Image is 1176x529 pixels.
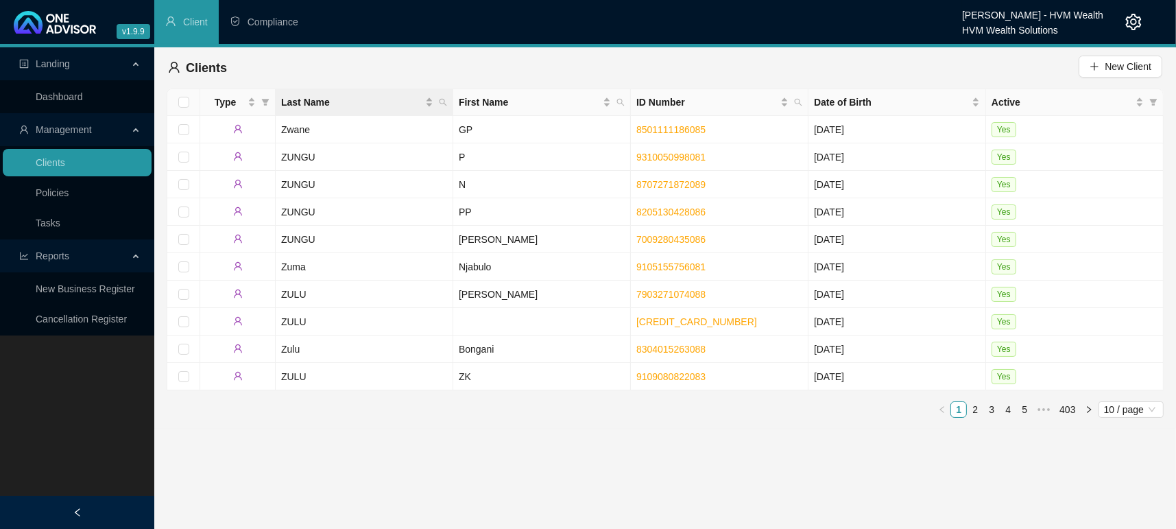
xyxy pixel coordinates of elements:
div: [PERSON_NAME] - HVM Wealth [962,3,1103,19]
a: 3 [984,402,999,417]
span: Active [992,95,1133,110]
td: Zwane [276,116,453,143]
span: user [165,16,176,27]
span: user [168,61,180,73]
span: Yes [992,342,1016,357]
span: Yes [992,287,1016,302]
button: right [1081,401,1097,418]
th: Type [200,89,276,116]
div: Page Size [1099,401,1164,418]
span: filter [1149,98,1157,106]
span: search [614,92,627,113]
td: [DATE] [808,281,986,308]
td: ZULU [276,308,453,336]
a: [CREDIT_CARD_NUMBER] [636,316,757,327]
td: ZUNGU [276,171,453,198]
td: ZULU [276,363,453,390]
th: Active [986,89,1164,116]
td: [DATE] [808,143,986,171]
td: PP [453,198,631,226]
td: ZULU [276,281,453,308]
span: ••• [1033,401,1055,418]
span: Yes [992,369,1016,384]
span: left [938,405,946,414]
a: 4 [1000,402,1016,417]
span: right [1085,405,1093,414]
a: 9109080822083 [636,371,706,382]
span: Type [206,95,245,110]
td: [PERSON_NAME] [453,226,631,253]
td: [DATE] [808,171,986,198]
a: 9310050998081 [636,152,706,163]
td: [DATE] [808,363,986,390]
span: Yes [992,259,1016,274]
span: Client [183,16,208,27]
span: search [616,98,625,106]
span: Yes [992,177,1016,192]
li: 1 [950,401,967,418]
a: 8501111186085 [636,124,706,135]
span: user [233,124,243,134]
td: [DATE] [808,336,986,363]
span: Landing [36,58,70,69]
td: Zuma [276,253,453,281]
span: Date of Birth [814,95,969,110]
td: Njabulo [453,253,631,281]
a: 1 [951,402,966,417]
a: 403 [1055,402,1079,417]
span: search [436,92,450,113]
span: user [233,316,243,326]
span: ID Number [636,95,778,110]
span: line-chart [19,251,29,261]
th: First Name [453,89,631,116]
li: 5 [1016,401,1033,418]
span: Yes [992,232,1016,247]
span: user [233,371,243,381]
button: New Client [1079,56,1162,78]
td: Bongani [453,336,631,363]
span: search [439,98,447,106]
span: user [233,261,243,271]
span: plus [1090,62,1099,71]
a: Cancellation Register [36,314,127,325]
a: Clients [36,157,65,168]
span: user [233,179,243,189]
a: 7903271074088 [636,289,706,300]
div: HVM Wealth Solutions [962,19,1103,34]
th: ID Number [631,89,808,116]
span: First Name [459,95,600,110]
a: 2 [968,402,983,417]
li: Previous Page [934,401,950,418]
span: Yes [992,204,1016,220]
span: Clients [186,61,227,75]
td: ZUNGU [276,226,453,253]
li: 3 [983,401,1000,418]
li: 403 [1055,401,1080,418]
span: Yes [992,122,1016,137]
span: user [19,125,29,134]
span: filter [1147,92,1160,113]
a: 7009280435086 [636,234,706,245]
button: left [934,401,950,418]
td: GP [453,116,631,143]
a: Tasks [36,218,60,228]
span: Reports [36,250,69,261]
td: ZUNGU [276,198,453,226]
span: New Client [1105,59,1151,74]
li: Next Page [1081,401,1097,418]
span: search [794,98,802,106]
td: N [453,171,631,198]
li: Next 5 Pages [1033,401,1055,418]
span: 10 / page [1104,402,1158,417]
span: user [233,289,243,298]
a: 5 [1017,402,1032,417]
span: search [791,92,805,113]
td: [DATE] [808,198,986,226]
td: [DATE] [808,116,986,143]
td: [DATE] [808,226,986,253]
span: user [233,152,243,161]
span: v1.9.9 [117,24,150,39]
a: 8304015263088 [636,344,706,355]
td: [DATE] [808,253,986,281]
td: P [453,143,631,171]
